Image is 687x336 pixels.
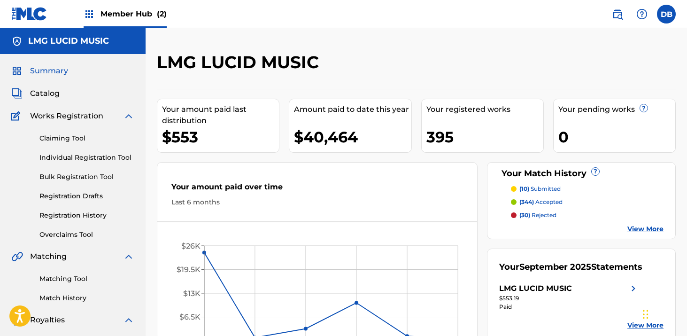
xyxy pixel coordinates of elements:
[499,283,639,311] a: LMG LUCID MUSICright chevron icon$553.19Paid
[11,65,23,77] img: Summary
[162,126,279,148] div: $553
[628,283,639,294] img: right chevron icon
[633,5,651,23] div: Help
[519,198,534,205] span: (344)
[28,36,109,47] h5: LMG LUCID MUSIC
[612,8,623,20] img: search
[519,198,563,206] p: accepted
[39,191,134,201] a: Registration Drafts
[426,126,543,148] div: 395
[171,181,463,197] div: Your amount paid over time
[181,242,201,250] tspan: $26K
[640,291,687,336] iframe: Chat Widget
[511,185,664,193] a: (10) submitted
[123,314,134,326] img: expand
[294,126,411,148] div: $40,464
[11,36,23,47] img: Accounts
[499,303,639,311] div: Paid
[519,211,556,219] p: rejected
[39,133,134,143] a: Claiming Tool
[657,5,676,23] div: User Menu
[499,294,639,303] div: $553.19
[294,104,411,115] div: Amount paid to date this year
[157,52,324,73] h2: LMG LUCID MUSIC
[11,88,23,99] img: Catalog
[558,104,675,115] div: Your pending works
[183,289,201,298] tspan: $13K
[11,88,60,99] a: CatalogCatalog
[499,261,642,273] div: Your Statements
[39,172,134,182] a: Bulk Registration Tool
[39,230,134,240] a: Overclaims Tool
[11,251,23,262] img: Matching
[511,211,664,219] a: (30) rejected
[499,283,572,294] div: LMG LUCID MUSIC
[30,251,67,262] span: Matching
[39,211,134,220] a: Registration History
[627,320,664,330] a: View More
[426,104,543,115] div: Your registered works
[608,5,627,23] a: Public Search
[636,8,648,20] img: help
[179,313,201,321] tspan: $6.5K
[11,65,68,77] a: SummarySummary
[30,110,103,122] span: Works Registration
[519,211,530,219] span: (30)
[84,8,95,20] img: Top Rightsholders
[39,274,134,284] a: Matching Tool
[39,153,134,163] a: Individual Registration Tool
[627,224,664,234] a: View More
[162,104,279,126] div: Your amount paid last distribution
[519,185,529,192] span: (10)
[640,104,648,112] span: ?
[157,9,167,18] span: (2)
[100,8,167,19] span: Member Hub
[39,293,134,303] a: Match History
[11,110,23,122] img: Works Registration
[30,65,68,77] span: Summary
[592,168,599,175] span: ?
[30,88,60,99] span: Catalog
[171,197,463,207] div: Last 6 months
[30,314,65,326] span: Royalties
[643,300,648,328] div: Drag
[499,167,664,180] div: Your Match History
[177,265,201,274] tspan: $19.5K
[123,251,134,262] img: expand
[558,126,675,148] div: 0
[511,198,664,206] a: (344) accepted
[519,185,561,193] p: submitted
[519,262,591,272] span: September 2025
[661,208,687,284] iframe: Resource Center
[11,7,47,21] img: MLC Logo
[123,110,134,122] img: expand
